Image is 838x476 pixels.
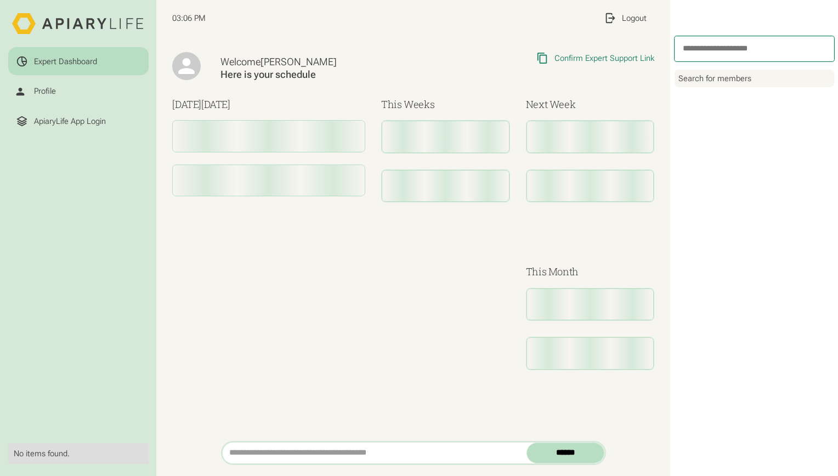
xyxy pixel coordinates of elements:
div: ApiaryLife App Login [34,116,106,126]
div: Expert Dashboard [34,56,97,66]
div: Here is your schedule [220,69,435,81]
div: Welcome [220,56,435,69]
a: Expert Dashboard [8,47,149,75]
a: Logout [596,4,654,32]
a: Profile [8,77,149,105]
span: [DATE] [201,98,230,111]
div: Logout [622,13,647,23]
span: [PERSON_NAME] [261,56,337,67]
span: 03:06 PM [172,13,206,23]
div: No items found. [14,449,143,458]
a: ApiaryLife App Login [8,107,149,135]
div: Profile [34,86,56,96]
div: Search for members [675,70,834,88]
h3: Next Week [526,97,654,112]
h3: [DATE] [172,97,365,112]
div: Confirm Expert Support Link [554,53,654,63]
h3: This Weeks [381,97,509,112]
h3: This Month [526,264,654,279]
